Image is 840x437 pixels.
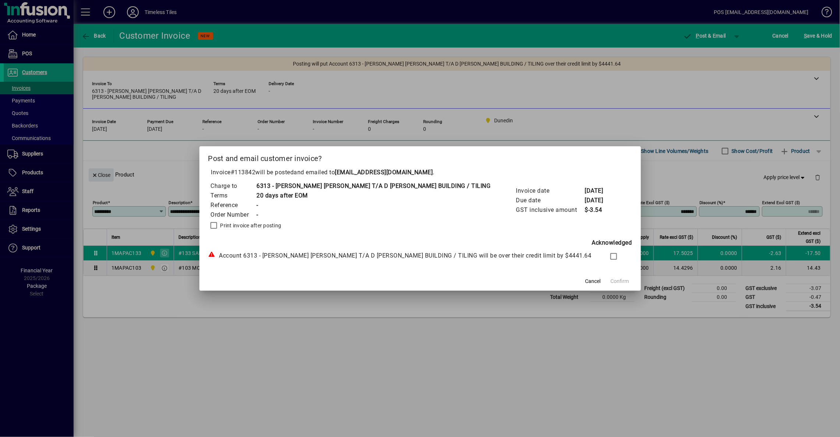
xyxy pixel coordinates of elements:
button: Cancel [581,275,605,288]
td: Due date [516,196,585,205]
td: 6313 - [PERSON_NAME] [PERSON_NAME] T/A D [PERSON_NAME] BUILDING / TILING [256,181,491,191]
label: Print invoice after posting [219,222,281,229]
td: $-3.54 [585,205,614,215]
td: [DATE] [585,196,614,205]
b: [EMAIL_ADDRESS][DOMAIN_NAME] [335,169,433,176]
td: Order Number [210,210,256,220]
td: Reference [210,200,256,210]
span: and emailed to [294,169,433,176]
div: Acknowledged [208,238,632,247]
td: Invoice date [516,186,585,196]
div: Account 6313 - [PERSON_NAME] [PERSON_NAME] T/A D [PERSON_NAME] BUILDING / TILING will be over the... [208,251,595,260]
td: 20 days after EOM [256,191,491,200]
td: - [256,200,491,210]
span: #113842 [231,169,256,176]
td: Charge to [210,181,256,191]
td: GST inclusive amount [516,205,585,215]
td: - [256,210,491,220]
span: Cancel [585,277,601,285]
td: Terms [210,191,256,200]
p: Invoice will be posted . [208,168,632,177]
h2: Post and email customer invoice? [199,146,641,168]
td: [DATE] [585,186,614,196]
